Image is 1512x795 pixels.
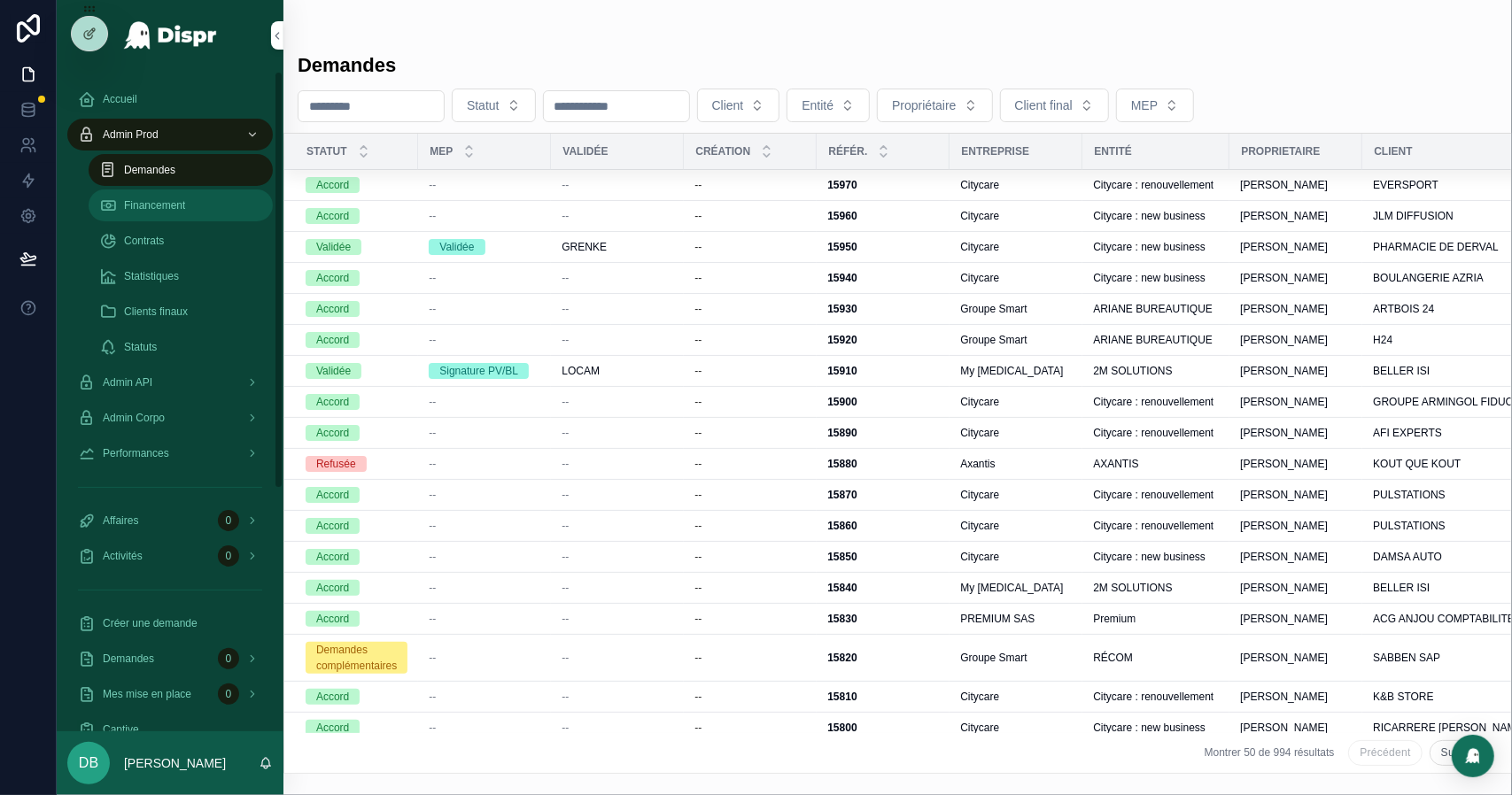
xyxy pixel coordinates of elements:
span: PULSTATIONS [1373,519,1446,533]
span: Activités [103,549,143,563]
p: -- [694,581,702,595]
a: Citycare : renouvellement [1093,488,1219,502]
a: -- [429,271,540,285]
a: 15900 [827,395,939,409]
a: -- [562,333,673,347]
a: 15970 [827,178,939,192]
span: Admin Prod [103,127,159,142]
a: -- [694,271,806,285]
span: LOCAM [562,364,600,378]
a: [PERSON_NAME] [1240,178,1352,192]
a: -- [694,333,806,347]
a: Axantis [960,457,1072,471]
p: -- [694,519,702,533]
span: Citycare [960,488,999,502]
a: [PERSON_NAME] [1240,581,1352,595]
a: -- [694,302,806,316]
span: -- [562,178,569,192]
a: -- [562,519,673,533]
span: Clients finaux [124,305,188,319]
a: -- [694,488,806,502]
span: Citycare : renouvellement [1093,519,1213,533]
a: -- [562,209,673,223]
a: [PERSON_NAME] [1240,488,1352,502]
a: Citycare : new business [1093,550,1219,564]
span: Citycare [960,178,999,192]
span: [PERSON_NAME] [1240,302,1328,316]
a: 15930 [827,302,939,316]
span: 2M SOLUTIONS [1093,581,1172,595]
span: -- [562,457,569,471]
span: Client final [1015,96,1073,114]
strong: 15910 [827,365,857,377]
span: -- [429,519,436,533]
a: AXANTIS [1093,457,1219,471]
span: PHARMACIE DE DERVAL [1373,240,1499,254]
a: Admin Prod [67,119,273,151]
span: Admin Corpo [103,411,165,425]
a: 15860 [827,519,939,533]
span: -- [429,209,436,223]
span: -- [429,426,436,440]
span: Affaires [103,513,138,528]
a: [PERSON_NAME] [1240,302,1352,316]
a: Accord [306,394,407,410]
span: Admin API [103,375,152,390]
span: [PERSON_NAME] [1240,395,1328,409]
span: Citycare : new business [1093,209,1206,223]
span: -- [562,302,569,316]
div: Signature PV/BL [439,363,518,379]
a: GRENKE [562,240,673,254]
a: 15880 [827,457,939,471]
span: BOULANGERIE AZRIA [1373,271,1484,285]
a: 15960 [827,209,939,223]
span: Citycare [960,240,999,254]
a: -- [694,519,806,533]
span: Accueil [103,92,137,106]
a: Citycare [960,178,1072,192]
span: EVERSPORT [1373,178,1438,192]
span: Citycare : new business [1093,550,1206,564]
span: AFI EXPERTS [1373,426,1442,440]
span: [PERSON_NAME] [1240,271,1328,285]
a: Activités0 [67,540,273,572]
span: [PERSON_NAME] [1240,581,1328,595]
a: [PERSON_NAME] [1240,395,1352,409]
a: -- [429,426,540,440]
strong: 15930 [827,303,857,315]
a: Accord [306,549,407,565]
a: My [MEDICAL_DATA] [960,581,1072,595]
a: [PERSON_NAME] [1240,457,1352,471]
div: Validée [316,239,351,255]
a: 15890 [827,426,939,440]
a: Accueil [67,83,273,115]
a: -- [429,302,540,316]
div: Validée [316,363,351,379]
a: Citycare [960,426,1072,440]
a: Performances [67,437,273,469]
span: -- [429,612,436,626]
span: Statistiques [124,269,179,283]
span: Performances [103,446,169,460]
span: -- [429,178,436,192]
p: -- [694,209,702,223]
span: Citycare [960,271,999,285]
span: -- [429,457,436,471]
span: 2M SOLUTIONS [1093,364,1172,378]
p: -- [694,426,702,440]
span: -- [562,550,569,564]
a: Citycare [960,395,1072,409]
a: -- [694,395,806,409]
a: Accord [306,332,407,348]
a: -- [429,519,540,533]
button: Select Button [1116,89,1194,122]
span: Statut [467,96,500,114]
span: [PERSON_NAME] [1240,488,1328,502]
a: Groupe Smart [960,333,1072,347]
a: ARIANE BUREAUTIQUE [1093,333,1219,347]
span: -- [429,488,436,502]
strong: 15860 [827,520,857,532]
span: -- [429,581,436,595]
button: Select Button [787,89,870,122]
div: 0 [218,510,239,531]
